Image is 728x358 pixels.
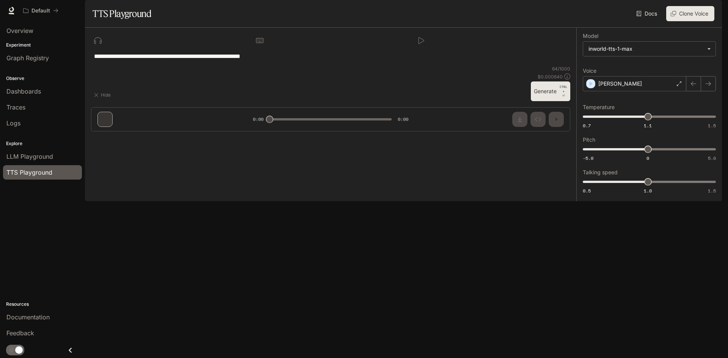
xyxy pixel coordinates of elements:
[583,42,715,56] div: inworld-tts-1-max
[583,122,591,129] span: 0.7
[20,3,62,18] button: All workspaces
[583,155,593,161] span: -5.0
[531,81,570,101] button: GenerateCTRL +⏎
[560,84,567,98] p: ⏎
[538,73,563,80] p: $ 0.000640
[583,33,598,39] p: Model
[31,8,50,14] p: Default
[644,122,652,129] span: 1.1
[598,80,642,88] p: [PERSON_NAME]
[583,170,618,175] p: Talking speed
[583,105,615,110] p: Temperature
[708,122,716,129] span: 1.5
[560,84,567,94] p: CTRL +
[583,68,596,73] p: Voice
[666,6,714,21] button: Clone Voice
[552,66,570,72] p: 64 / 1000
[635,6,660,21] a: Docs
[644,188,652,194] span: 1.0
[583,137,595,142] p: Pitch
[646,155,649,161] span: 0
[708,188,716,194] span: 1.5
[708,155,716,161] span: 5.0
[93,6,151,21] h1: TTS Playground
[91,89,115,101] button: Hide
[583,188,591,194] span: 0.5
[588,45,703,53] div: inworld-tts-1-max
